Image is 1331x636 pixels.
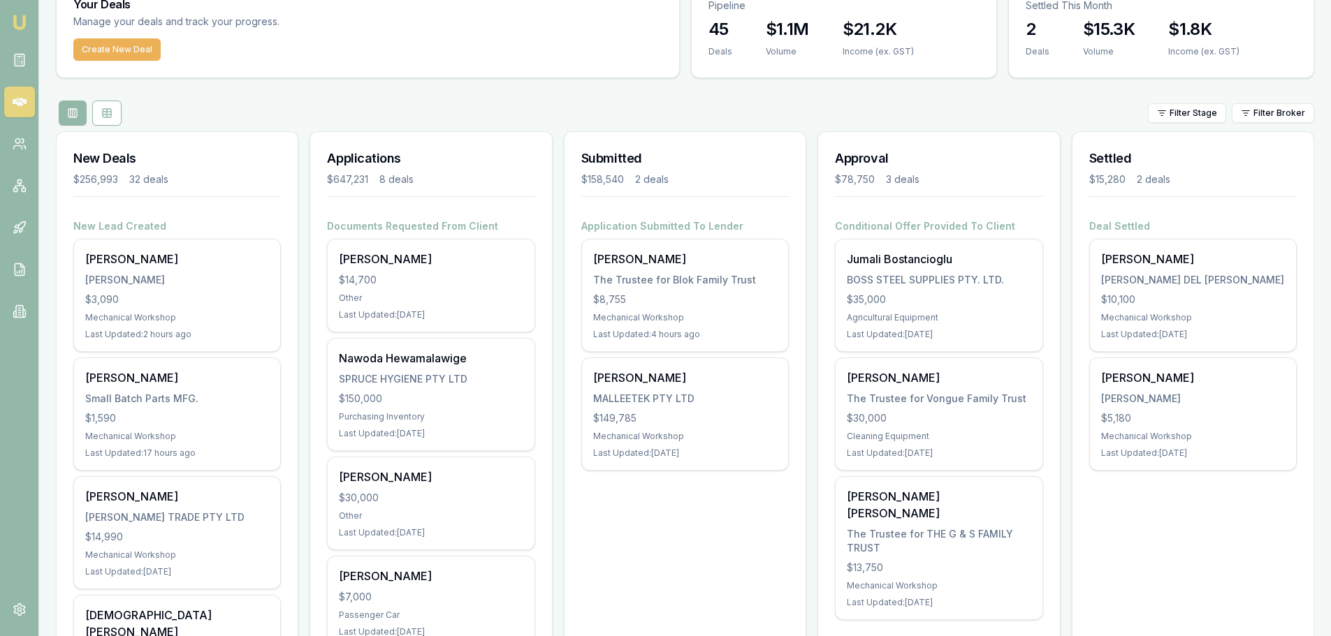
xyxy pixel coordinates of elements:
[1101,293,1285,306] div: $10,100
[85,488,269,505] div: [PERSON_NAME]
[847,329,1031,340] div: Last Updated: [DATE]
[581,172,624,186] div: $158,540
[593,312,777,323] div: Mechanical Workshop
[843,46,914,57] div: Income (ex. GST)
[339,273,523,287] div: $14,700
[1253,108,1305,119] span: Filter Broker
[339,392,523,406] div: $150,000
[847,527,1031,555] div: The Trustee for THE G & S FAMILY TRUST
[1137,172,1170,186] div: 2 deals
[85,510,269,524] div: [PERSON_NAME] TRADE PTY LTD
[339,590,523,604] div: $7,000
[339,491,523,505] div: $30,000
[847,293,1031,306] div: $35,000
[85,312,269,323] div: Mechanical Workshop
[1101,273,1285,287] div: [PERSON_NAME] DEL [PERSON_NAME]
[1089,149,1297,168] h3: Settled
[593,329,777,340] div: Last Updated: 4 hours ago
[339,510,523,522] div: Other
[847,561,1031,575] div: $13,750
[339,468,523,485] div: [PERSON_NAME]
[85,566,269,577] div: Last Updated: [DATE]
[73,14,431,30] p: Manage your deals and track your progress.
[339,350,523,367] div: Nawoda Hewamalawige
[1101,312,1285,323] div: Mechanical Workshop
[708,18,732,40] h3: 45
[339,251,523,267] div: [PERSON_NAME]
[843,18,914,40] h3: $21.2K
[593,293,777,306] div: $8,755
[85,411,269,425] div: $1,590
[1148,103,1226,123] button: Filter Stage
[11,14,28,31] img: emu-icon-u.png
[1101,411,1285,425] div: $5,180
[85,369,269,386] div: [PERSON_NAME]
[85,293,269,306] div: $3,090
[708,46,732,57] div: Deals
[835,219,1042,233] h4: Conditional Offer Provided To Client
[85,431,269,442] div: Mechanical Workshop
[379,172,414,186] div: 8 deals
[85,273,269,287] div: [PERSON_NAME]
[835,149,1042,168] h3: Approval
[85,448,269,459] div: Last Updated: 17 hours ago
[847,392,1031,406] div: The Trustee for Vongue Family Trust
[886,172,919,186] div: 3 deals
[847,597,1031,608] div: Last Updated: [DATE]
[1083,18,1135,40] h3: $15.3K
[339,428,523,439] div: Last Updated: [DATE]
[1026,18,1049,40] h3: 2
[847,312,1031,323] div: Agricultural Equipment
[1168,46,1239,57] div: Income (ex. GST)
[339,609,523,621] div: Passenger Car
[593,392,777,406] div: MALLEETEK PTY LTD
[1101,329,1285,340] div: Last Updated: [DATE]
[1101,369,1285,386] div: [PERSON_NAME]
[85,251,269,267] div: [PERSON_NAME]
[1168,18,1239,40] h3: $1.8K
[85,530,269,544] div: $14,990
[847,411,1031,425] div: $30,000
[635,172,669,186] div: 2 deals
[327,172,368,186] div: $647,231
[593,411,777,425] div: $149,785
[581,149,789,168] h3: Submitted
[1232,103,1314,123] button: Filter Broker
[339,411,523,422] div: Purchasing Inventory
[73,38,161,61] button: Create New Deal
[339,372,523,386] div: SPRUCE HYGIENE PTY LTD
[847,488,1031,522] div: [PERSON_NAME] [PERSON_NAME]
[339,293,523,304] div: Other
[847,369,1031,386] div: [PERSON_NAME]
[1101,448,1285,459] div: Last Updated: [DATE]
[73,149,281,168] h3: New Deals
[847,580,1031,591] div: Mechanical Workshop
[1089,219,1297,233] h4: Deal Settled
[593,431,777,442] div: Mechanical Workshop
[73,172,118,186] div: $256,993
[339,309,523,320] div: Last Updated: [DATE]
[1101,431,1285,442] div: Mechanical Workshop
[1083,46,1135,57] div: Volume
[847,431,1031,442] div: Cleaning Equipment
[835,172,875,186] div: $78,750
[1026,46,1049,57] div: Deals
[766,46,809,57] div: Volume
[593,448,777,459] div: Last Updated: [DATE]
[339,568,523,584] div: [PERSON_NAME]
[593,369,777,386] div: [PERSON_NAME]
[593,251,777,267] div: [PERSON_NAME]
[339,527,523,538] div: Last Updated: [DATE]
[1170,108,1217,119] span: Filter Stage
[1101,392,1285,406] div: [PERSON_NAME]
[85,329,269,340] div: Last Updated: 2 hours ago
[1089,172,1126,186] div: $15,280
[85,549,269,561] div: Mechanical Workshop
[847,273,1031,287] div: BOSS STEEL SUPPLIES PTY. LTD.
[327,149,534,168] h3: Applications
[581,219,789,233] h4: Application Submitted To Lender
[1101,251,1285,267] div: [PERSON_NAME]
[847,448,1031,459] div: Last Updated: [DATE]
[327,219,534,233] h4: Documents Requested From Client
